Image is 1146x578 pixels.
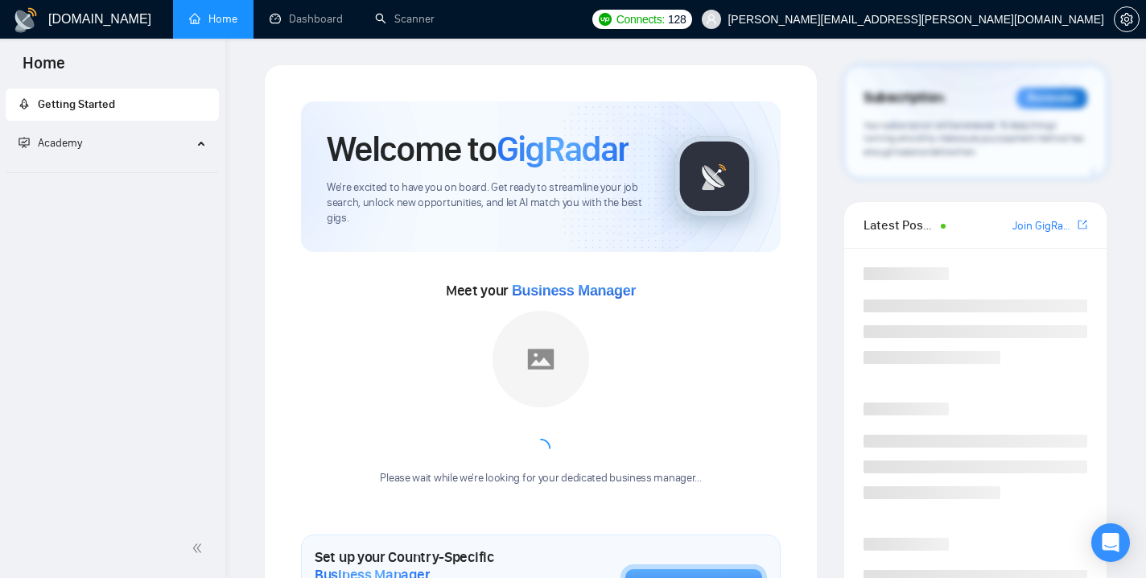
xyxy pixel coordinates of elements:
[19,137,30,148] span: fund-projection-screen
[1114,13,1140,26] a: setting
[370,471,711,486] div: Please wait while we're looking for your dedicated business manager...
[1012,217,1074,235] a: Join GigRadar Slack Community
[1078,218,1087,231] span: export
[1016,88,1087,109] div: Reminder
[512,283,636,299] span: Business Manager
[6,89,219,121] li: Getting Started
[706,14,717,25] span: user
[674,136,755,217] img: gigradar-logo.png
[493,311,589,407] img: placeholder.png
[616,10,665,28] span: Connects:
[10,52,78,85] span: Home
[668,10,686,28] span: 128
[497,127,629,171] span: GigRadar
[864,119,1084,158] span: Your subscription will be renewed. To keep things running smoothly, make sure your payment method...
[38,136,82,150] span: Academy
[192,540,208,556] span: double-left
[446,282,636,299] span: Meet your
[864,215,936,235] span: Latest Posts from the GigRadar Community
[375,12,435,26] a: searchScanner
[1091,523,1130,562] div: Open Intercom Messenger
[6,166,219,176] li: Academy Homepage
[19,136,82,150] span: Academy
[527,435,554,462] span: loading
[864,85,943,112] span: Subscription
[327,180,649,226] span: We're excited to have you on board. Get ready to streamline your job search, unlock new opportuni...
[19,98,30,109] span: rocket
[327,127,629,171] h1: Welcome to
[38,97,115,111] span: Getting Started
[13,7,39,33] img: logo
[1114,6,1140,32] button: setting
[1115,13,1139,26] span: setting
[270,12,343,26] a: dashboardDashboard
[189,12,237,26] a: homeHome
[599,13,612,26] img: upwork-logo.png
[1078,217,1087,233] a: export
